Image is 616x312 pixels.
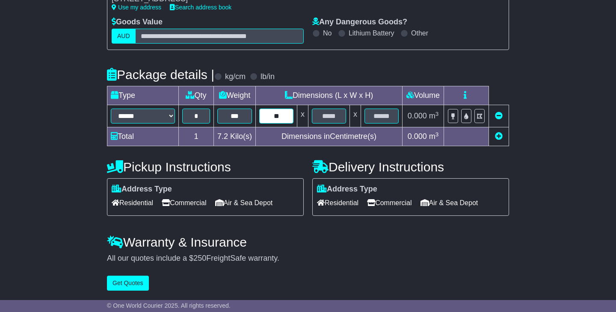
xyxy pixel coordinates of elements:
[261,72,275,82] label: lb/in
[107,302,231,309] span: © One World Courier 2025. All rights reserved.
[112,185,172,194] label: Address Type
[435,131,439,138] sup: 3
[107,235,509,249] h4: Warranty & Insurance
[317,185,377,194] label: Address Type
[107,68,214,82] h4: Package details |
[107,276,149,291] button: Get Quotes
[107,160,304,174] h4: Pickup Instructions
[421,196,478,209] span: Air & Sea Depot
[495,132,503,141] a: Add new item
[411,29,428,37] label: Other
[408,132,427,141] span: 0.000
[112,29,136,44] label: AUD
[179,127,214,146] td: 1
[225,72,246,82] label: kg/cm
[349,29,394,37] label: Lithium Battery
[107,254,509,263] div: All our quotes include a $ FreightSafe warranty.
[429,112,439,120] span: m
[297,105,308,127] td: x
[112,4,161,11] a: Use my address
[107,86,179,105] td: Type
[215,196,273,209] span: Air & Sea Depot
[107,127,179,146] td: Total
[112,18,163,27] label: Goods Value
[256,86,403,105] td: Dimensions (L x W x H)
[408,112,427,120] span: 0.000
[495,112,503,120] a: Remove this item
[403,86,444,105] td: Volume
[193,254,206,262] span: 250
[179,86,214,105] td: Qty
[312,18,407,27] label: Any Dangerous Goods?
[323,29,332,37] label: No
[112,196,153,209] span: Residential
[170,4,231,11] a: Search address book
[214,86,256,105] td: Weight
[367,196,412,209] span: Commercial
[429,132,439,141] span: m
[162,196,206,209] span: Commercial
[435,111,439,117] sup: 3
[317,196,358,209] span: Residential
[256,127,403,146] td: Dimensions in Centimetre(s)
[214,127,256,146] td: Kilo(s)
[350,105,361,127] td: x
[312,160,509,174] h4: Delivery Instructions
[217,132,228,141] span: 7.2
